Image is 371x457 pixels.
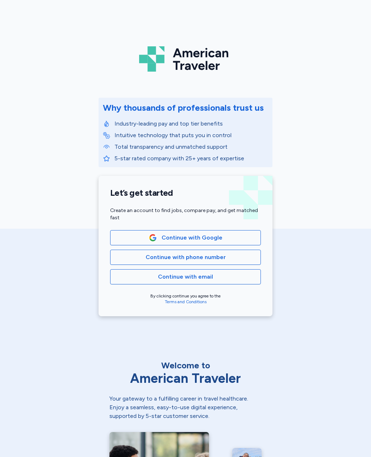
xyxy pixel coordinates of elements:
span: Continue with email [158,272,213,281]
p: Intuitive technology that puts you in control [114,131,268,140]
div: Create an account to find jobs, compare pay, and get matched fast [110,207,261,221]
a: Terms and Conditions [165,299,207,304]
img: Logo [139,43,232,75]
div: Your gateway to a fulfilling career in travel healthcare. Enjoy a seamless, easy-to-use digital e... [109,394,262,420]
span: Continue with phone number [146,253,226,262]
span: Continue with Google [162,233,222,242]
p: Total transparency and unmatched support [114,143,268,151]
p: 5-star rated company with 25+ years of expertise [114,154,268,163]
div: Welcome to [109,360,262,371]
button: Continue with email [110,269,261,284]
img: Google Logo [149,234,157,242]
p: Industry-leading pay and top tier benefits [114,119,268,128]
div: Why thousands of professionals trust us [103,102,264,114]
h1: Let’s get started [110,187,261,198]
div: By clicking continue you agree to the [110,293,261,305]
div: American Traveler [109,371,262,386]
button: Continue with phone number [110,250,261,265]
button: Google LogoContinue with Google [110,230,261,245]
